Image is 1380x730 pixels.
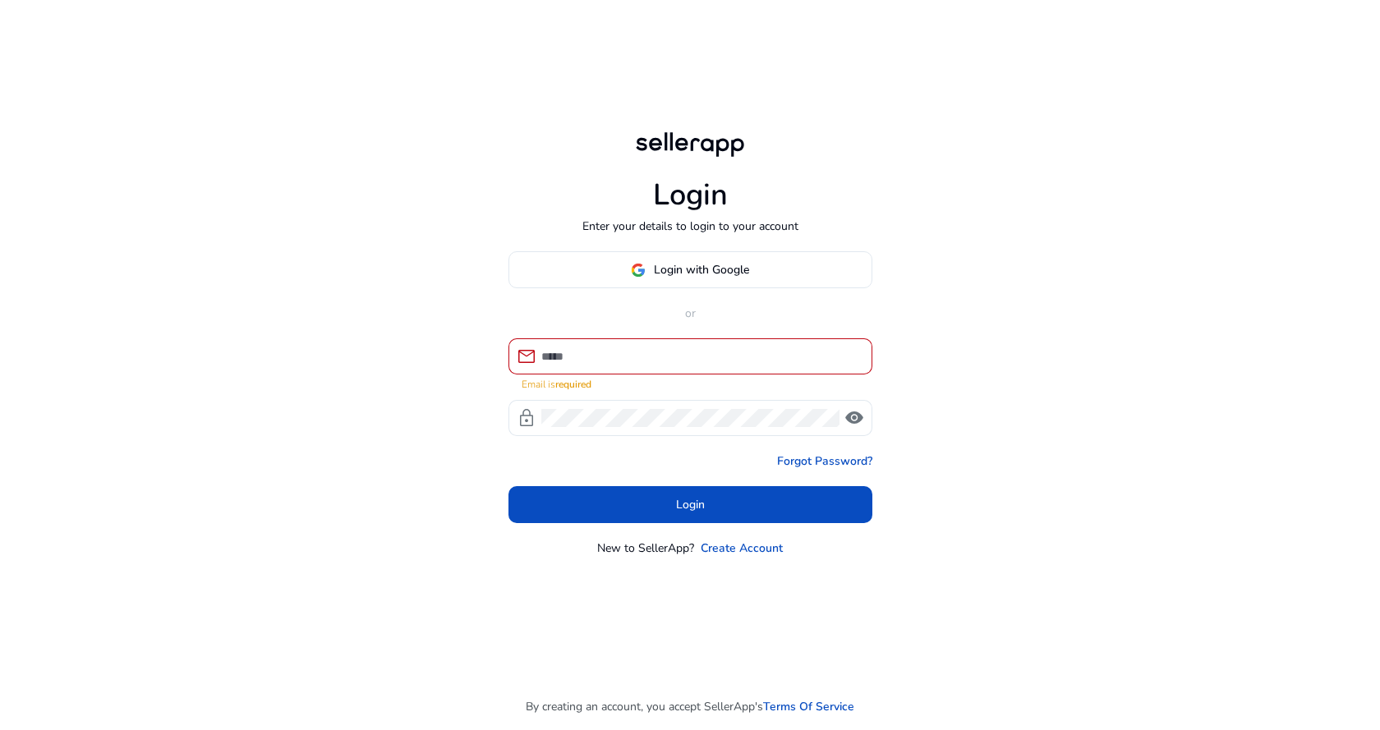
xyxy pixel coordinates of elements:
span: mail [517,347,536,366]
a: Terms Of Service [763,698,854,715]
a: Forgot Password? [777,452,872,470]
img: google-logo.svg [631,263,646,278]
span: visibility [844,408,864,428]
mat-error: Email is [522,374,859,392]
p: or [508,305,872,322]
span: Login with Google [654,261,749,278]
button: Login [508,486,872,523]
p: New to SellerApp? [597,539,694,557]
a: Create Account [701,539,783,557]
span: Login [676,496,705,513]
h1: Login [653,177,728,213]
strong: required [555,378,591,391]
button: Login with Google [508,251,872,288]
span: lock [517,408,536,428]
p: Enter your details to login to your account [582,218,798,235]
